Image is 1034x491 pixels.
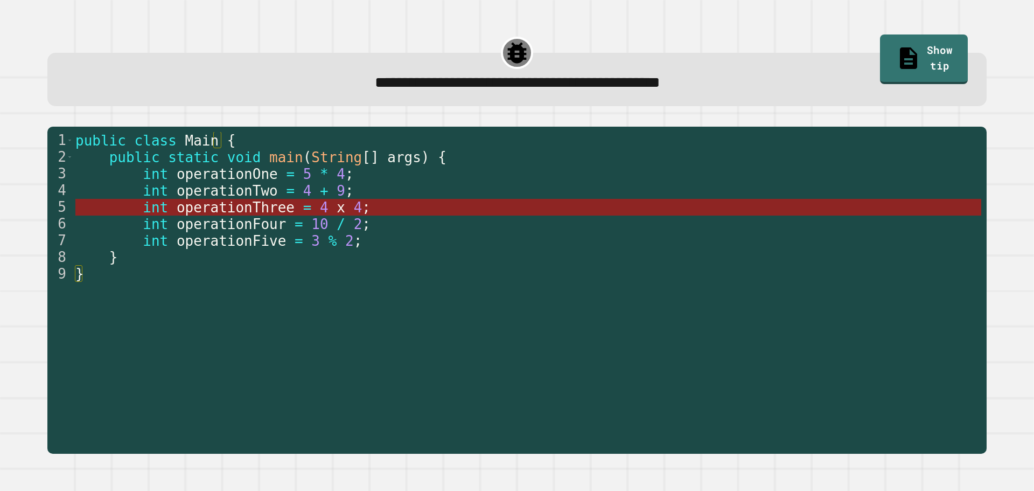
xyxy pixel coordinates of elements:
[143,183,168,199] span: int
[143,233,168,249] span: int
[47,249,73,266] div: 8
[134,133,176,149] span: class
[303,166,311,182] span: 5
[176,233,286,249] span: operationFive
[176,216,286,232] span: operationFour
[47,216,73,232] div: 6
[311,233,320,249] span: 3
[353,199,362,216] span: 4
[227,149,261,165] span: void
[311,149,362,165] span: String
[47,149,73,165] div: 2
[303,199,311,216] span: =
[353,216,362,232] span: 2
[337,216,345,232] span: /
[345,233,354,249] span: 2
[67,132,73,149] span: Toggle code folding, rows 1 through 9
[143,216,168,232] span: int
[311,216,328,232] span: 10
[320,183,329,199] span: +
[295,233,303,249] span: =
[47,165,73,182] div: 3
[269,149,303,165] span: main
[337,166,345,182] span: 4
[176,199,294,216] span: operationThree
[328,233,337,249] span: %
[185,133,219,149] span: Main
[47,199,73,216] div: 5
[286,183,295,199] span: =
[143,166,168,182] span: int
[47,182,73,199] div: 4
[47,266,73,282] div: 9
[176,183,277,199] span: operationTwo
[286,166,295,182] span: =
[880,34,968,84] a: Show tip
[109,149,159,165] span: public
[337,199,345,216] span: x
[320,199,329,216] span: 4
[176,166,277,182] span: operationOne
[295,216,303,232] span: =
[47,132,73,149] div: 1
[75,133,126,149] span: public
[67,149,73,165] span: Toggle code folding, rows 2 through 8
[303,183,311,199] span: 4
[387,149,421,165] span: args
[337,183,345,199] span: 9
[47,232,73,249] div: 7
[168,149,219,165] span: static
[143,199,168,216] span: int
